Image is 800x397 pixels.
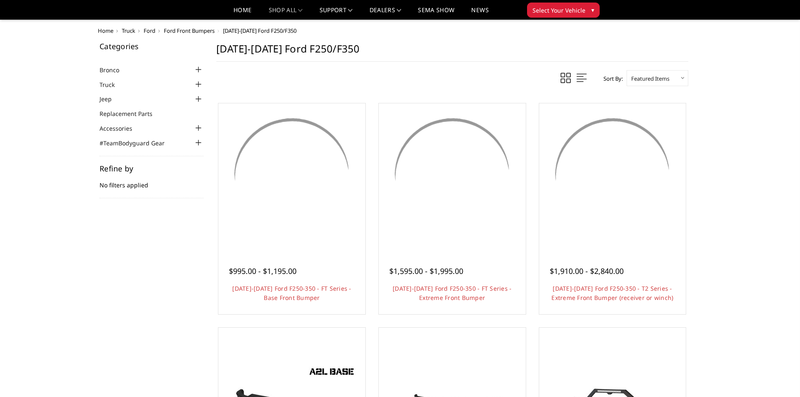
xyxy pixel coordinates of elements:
[98,27,113,34] a: Home
[100,66,130,74] a: Bronco
[389,266,463,276] span: $1,595.00 - $1,995.00
[100,95,122,103] a: Jeep
[229,266,296,276] span: $995.00 - $1,195.00
[418,7,454,19] a: SEMA Show
[541,105,684,248] a: 2017-2022 Ford F250-350 - T2 Series - Extreme Front Bumper (receiver or winch) 2017-2022 Ford F25...
[100,139,175,147] a: #TeamBodyguard Gear
[527,3,600,18] button: Select Your Vehicle
[370,7,401,19] a: Dealers
[164,27,215,34] a: Ford Front Bumpers
[122,27,135,34] a: Truck
[100,80,125,89] a: Truck
[100,165,204,198] div: No filters applied
[100,165,204,172] h5: Refine by
[233,7,252,19] a: Home
[320,7,353,19] a: Support
[100,109,163,118] a: Replacement Parts
[144,27,155,34] a: Ford
[269,7,303,19] a: shop all
[591,5,594,14] span: ▾
[100,42,204,50] h5: Categories
[232,284,351,302] a: [DATE]-[DATE] Ford F250-350 - FT Series - Base Front Bumper
[216,42,688,62] h1: [DATE]-[DATE] Ford F250/F350
[100,124,143,133] a: Accessories
[220,105,363,248] img: 2017-2022 Ford F250-350 - FT Series - Base Front Bumper
[393,284,511,302] a: [DATE]-[DATE] Ford F250-350 - FT Series - Extreme Front Bumper
[551,284,673,302] a: [DATE]-[DATE] Ford F250-350 - T2 Series - Extreme Front Bumper (receiver or winch)
[550,266,624,276] span: $1,910.00 - $2,840.00
[223,27,296,34] span: [DATE]-[DATE] Ford F250/F350
[599,72,623,85] label: Sort By:
[381,105,524,248] a: 2017-2022 Ford F250-350 - FT Series - Extreme Front Bumper 2017-2022 Ford F250-350 - FT Series - ...
[532,6,585,15] span: Select Your Vehicle
[471,7,488,19] a: News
